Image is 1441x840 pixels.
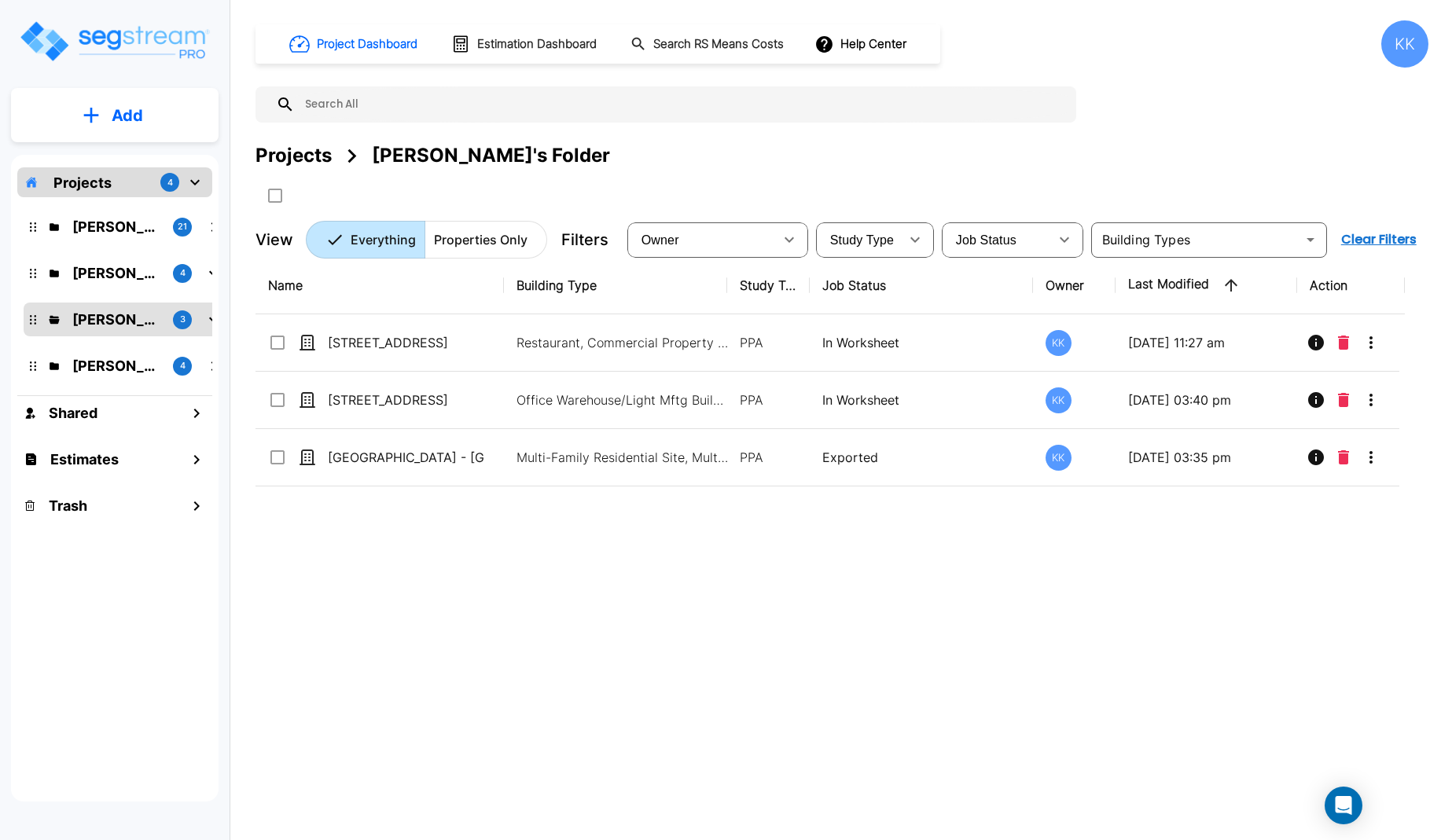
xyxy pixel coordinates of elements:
[53,172,112,193] p: Projects
[516,391,729,409] p: Office Warehouse/Light Mftg Building, Commercial Property Site
[328,391,485,409] p: [STREET_ADDRESS]
[727,257,810,314] th: Study Type
[477,35,597,53] h1: Estimation Dashboard
[1355,442,1387,473] button: More-Options
[516,333,729,352] p: Restaurant, Commercial Property Site
[740,333,797,352] p: PPA
[425,221,547,259] button: Properties Only
[516,448,729,467] p: Multi-Family Residential Site, Multi-Family Residential
[328,333,485,352] p: [STREET_ADDRESS]
[624,29,792,60] button: Search RS Means Costs
[306,221,425,259] button: Everything
[434,230,528,249] p: Properties Only
[1325,787,1362,824] div: Open Intercom Messenger
[822,333,1020,352] p: In Worksheet
[72,355,160,376] p: Jon's Folder
[1300,384,1332,416] button: Info
[1355,327,1387,358] button: More-Options
[740,391,797,409] p: PPA
[1033,257,1116,314] th: Owner
[72,262,160,284] p: M.E. Folder
[1300,327,1332,358] button: Info
[1128,333,1285,352] p: [DATE] 11:27 am
[1297,257,1405,314] th: Action
[1300,442,1332,473] button: Info
[72,309,160,330] p: Karina's Folder
[830,233,894,247] span: Study Type
[822,448,1020,467] p: Exported
[1299,229,1322,251] button: Open
[72,216,160,237] p: Kristina's Folder (Finalized Reports)
[49,495,87,516] h1: Trash
[1335,224,1423,255] button: Clear Filters
[1116,257,1297,314] th: Last Modified
[1128,391,1285,409] p: [DATE] 03:40 pm
[945,218,1049,262] div: Select
[49,402,97,424] h1: Shared
[255,141,332,170] div: Projects
[740,448,797,467] p: PPA
[11,93,219,138] button: Add
[1046,330,1072,356] div: KK
[317,35,417,53] h1: Project Dashboard
[445,28,605,61] button: Estimation Dashboard
[641,233,679,247] span: Owner
[822,391,1020,409] p: In Worksheet
[180,313,186,326] p: 3
[18,19,211,64] img: Logo
[178,220,187,233] p: 21
[295,86,1068,123] input: Search All
[956,233,1016,247] span: Job Status
[1128,448,1285,467] p: [DATE] 03:35 pm
[306,221,547,259] div: Platform
[1046,387,1072,413] div: KK
[561,228,608,251] p: Filters
[630,218,774,262] div: Select
[1096,229,1296,251] input: Building Types
[810,257,1033,314] th: Job Status
[50,449,119,470] h1: Estimates
[180,266,186,280] p: 4
[328,448,485,467] p: [GEOGRAPHIC_DATA] - [GEOGRAPHIC_DATA]
[259,180,291,211] button: SelectAll
[255,228,293,251] p: View
[1046,445,1072,471] div: KK
[504,257,727,314] th: Building Type
[1332,384,1355,416] button: Delete
[653,35,784,53] h1: Search RS Means Costs
[112,104,143,127] p: Add
[372,141,610,170] div: [PERSON_NAME]'s Folder
[351,230,416,249] p: Everything
[819,218,899,262] div: Select
[1381,20,1428,68] div: KK
[167,176,173,189] p: 4
[283,27,426,61] button: Project Dashboard
[255,257,504,314] th: Name
[1332,327,1355,358] button: Delete
[1332,442,1355,473] button: Delete
[180,359,186,372] p: 4
[1355,384,1387,416] button: More-Options
[811,29,913,59] button: Help Center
